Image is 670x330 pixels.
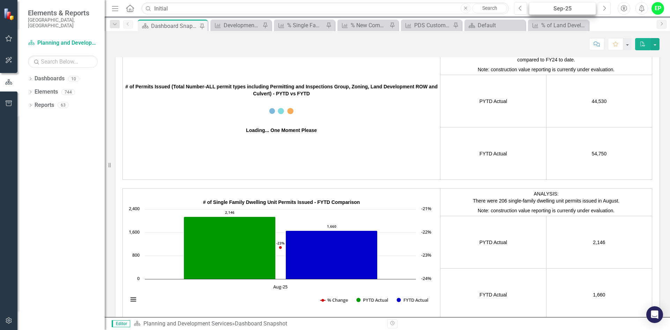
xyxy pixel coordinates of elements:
div: Dashboard Snapshot [151,22,199,30]
td: 2,146 [546,216,652,269]
text: 2,400 [129,205,140,212]
path: Aug-25, 2,146. PYTD Actual. [184,217,276,279]
button: Show PYTD Actual [356,297,389,303]
path: Aug-25, 1,660. FYTD Actual. [286,231,378,279]
td: ANALYSIS: [440,41,652,75]
a: Search [472,3,507,13]
img: ClearPoint Strategy [3,7,16,21]
text: Aug-25 [273,284,288,290]
text: -23% [421,252,431,258]
td: 1,660 [546,269,652,321]
button: View chart menu, Chart [128,295,138,305]
text: 0 [137,275,140,281]
text: 2,146 [225,210,234,215]
p: Note: construction value reporting is currently under evaluation. [442,65,650,73]
a: Default [466,21,523,30]
div: % New Commercial On Time Reviews Monthly [351,21,388,30]
text: -24% [421,275,431,281]
a: Planning and Development Services [143,320,232,327]
p: Note: construction value reporting is currently under evaluation. [442,206,650,214]
p: There were over 4,300 permits issued in August. The total number of permits issued is up 23% comp... [442,49,650,65]
path: Aug-25, -22.64678472. % Change. [279,246,282,249]
a: % Single Family Residential Permit Reviews On Time Monthly [276,21,324,30]
small: [GEOGRAPHIC_DATA], [GEOGRAPHIC_DATA] [28,17,98,29]
span: Editor [112,320,130,327]
div: Sep-25 [531,5,594,13]
g: PYTD Actual, series 2 of 3. Bar series with 1 bar. Y axis, values. [184,217,276,279]
a: Dashboards [35,75,65,83]
div: Dashboard Snapshot [235,320,287,327]
div: 744 [61,89,75,95]
span: Elements & Reports [28,9,98,17]
td: FYTD Actual [440,269,546,321]
a: Development Trends [212,21,261,30]
button: EP [652,2,664,15]
text: -21% [421,205,431,212]
g: FYTD Actual, series 3 of 3. Bar series with 1 bar. Y axis, values. [286,231,378,279]
td: FYTD Actual [440,127,546,180]
td: 44,530 [546,75,652,127]
div: Loading... One Moment Please [246,127,317,134]
td: 54,750 [546,127,652,180]
a: % New Commercial On Time Reviews Monthly [339,21,388,30]
p: There were 206 single-family dwelling unit permits issued in August. [442,197,650,206]
span: # of Single Family Dwelling Unit Permits Issued - FYTD Comparison [203,199,360,205]
span: # of Permits Issued (Total Number-ALL permit types including Permitting and Inspections Group, Zo... [125,84,438,96]
a: Elements [35,88,58,96]
a: PDS Customer Service w/ Accela [403,21,451,30]
text: 800 [132,252,140,258]
text: -22% [421,229,431,235]
button: Sep-25 [529,2,596,15]
text: -23% [276,241,285,245]
text: 1,600 [129,229,140,235]
div: 63 [58,102,69,108]
div: % Single Family Residential Permit Reviews On Time Monthly [287,21,324,30]
a: Planning and Development Services [28,39,98,47]
button: Show FYTD Actual [397,297,429,303]
input: Search Below... [28,56,98,68]
div: 10 [68,76,79,82]
text: 1,660 [327,224,336,229]
div: Development Trends [224,21,261,30]
a: % of Land Development Initial Reviews [530,21,587,30]
div: Chart. Highcharts interactive chart. [125,206,438,310]
div: » [134,320,382,328]
a: Reports [35,101,54,109]
td: PYTD Actual [440,75,546,127]
div: Default [478,21,523,30]
button: Show % Change [320,297,349,303]
td: PYTD Actual [440,216,546,269]
div: PDS Customer Service w/ Accela [414,21,451,30]
div: Open Intercom Messenger [646,306,663,323]
input: Search ClearPoint... [141,2,509,15]
td: ANALYSIS: [440,189,652,216]
div: % of Land Development Initial Reviews [541,21,587,30]
svg: Interactive chart [125,206,435,310]
g: % Change, series 1 of 3. Line with 1 data point. Y axis, values. [279,246,282,249]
